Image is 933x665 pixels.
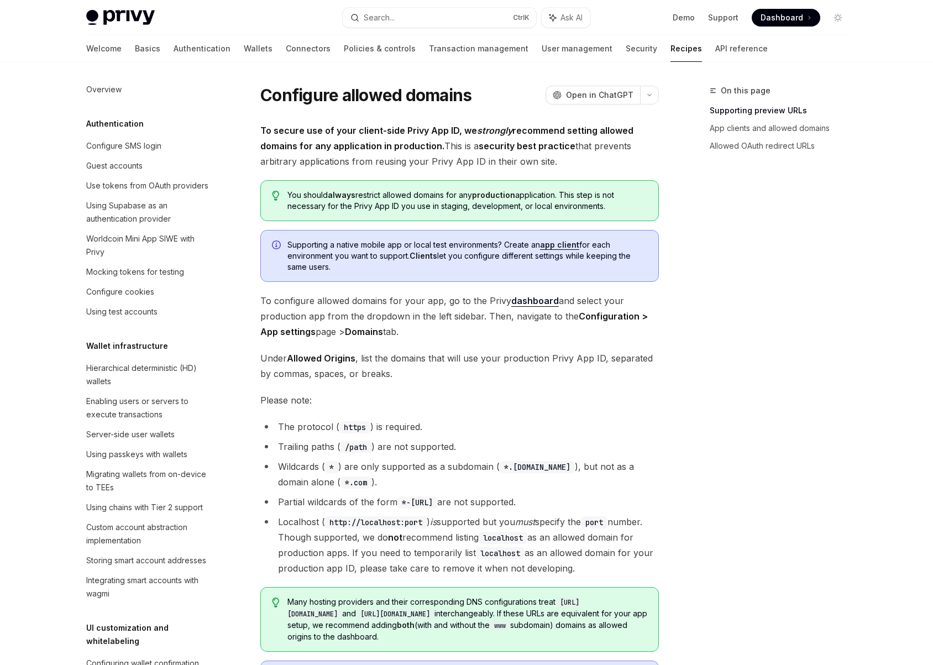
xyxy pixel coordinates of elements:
li: Partial wildcards of the form are not supported. [260,494,659,510]
span: You should restrict allowed domains for any application. This step is not necessary for the Privy... [287,190,647,212]
code: localhost [476,547,525,559]
strong: To secure use of your client-side Privy App ID, we recommend setting allowed domains for any appl... [260,125,633,151]
a: Using test accounts [77,302,219,322]
code: *.[DOMAIN_NAME] [500,461,575,473]
strong: not [388,532,402,543]
strong: Allowed Origins [287,353,355,364]
em: must [515,516,535,527]
a: Worldcoin Mini App SIWE with Privy [77,229,219,262]
a: Integrating smart accounts with wagmi [77,570,219,604]
a: Use tokens from OAuth providers [77,176,219,196]
code: *-[URL] [397,496,437,509]
li: The protocol ( ) is required. [260,419,659,434]
a: Mocking tokens for testing [77,262,219,282]
a: Enabling users or servers to execute transactions [77,391,219,425]
a: Using chains with Tier 2 support [77,498,219,517]
code: /path [340,441,371,453]
span: Many hosting providers and their corresponding DNS configurations treat and interchangeably. If t... [287,596,647,642]
div: Search... [364,11,395,24]
span: Dashboard [761,12,803,23]
strong: security best practice [479,140,575,151]
a: Allowed OAuth redirect URLs [710,137,856,155]
div: Storing smart account addresses [86,554,206,567]
span: Open in ChatGPT [566,90,633,101]
a: Using passkeys with wallets [77,444,219,464]
div: Integrating smart accounts with wagmi [86,574,212,600]
code: https [339,421,370,433]
code: localhost [479,532,527,544]
div: Using passkeys with wallets [86,448,187,461]
img: light logo [86,10,155,25]
button: Open in ChatGPT [546,86,640,104]
div: Configure SMS login [86,139,161,153]
a: Transaction management [429,35,528,62]
span: This is a that prevents arbitrary applications from reusing your Privy App ID in their own site. [260,123,659,169]
span: On this page [721,84,770,97]
code: port [581,516,607,528]
strong: always [328,190,355,200]
span: Ctrl K [513,13,530,22]
h5: Authentication [86,117,144,130]
div: Migrating wallets from on-device to TEEs [86,468,212,494]
div: Server-side user wallets [86,428,175,441]
span: Ask AI [560,12,583,23]
strong: Domains [345,326,383,337]
a: API reference [715,35,768,62]
svg: Info [272,240,283,252]
a: Storing smart account addresses [77,551,219,570]
div: Enabling users or servers to execute transactions [86,395,212,421]
a: Supporting preview URLs [710,102,856,119]
h5: Wallet infrastructure [86,339,168,353]
a: Demo [673,12,695,23]
a: Overview [77,80,219,100]
a: Hierarchical deterministic (HD) wallets [77,358,219,391]
div: Using Supabase as an authentication provider [86,199,212,226]
div: Use tokens from OAuth providers [86,179,208,192]
span: Supporting a native mobile app or local test environments? Create an for each environment you wan... [287,239,647,273]
h5: UI customization and whitelabeling [86,621,219,648]
a: Dashboard [752,9,820,27]
a: Configure SMS login [77,136,219,156]
li: Wildcards ( ) are only supported as a subdomain ( ), but not as a domain alone ( ). [260,459,659,490]
a: Recipes [670,35,702,62]
strong: dashboard [511,295,559,306]
a: Guest accounts [77,156,219,176]
a: Support [708,12,738,23]
div: Overview [86,83,122,96]
a: Security [626,35,657,62]
a: Connectors [286,35,331,62]
a: Basics [135,35,160,62]
a: Using Supabase as an authentication provider [77,196,219,229]
a: Policies & controls [344,35,416,62]
a: dashboard [511,295,559,307]
button: Ask AI [542,8,590,28]
div: Configure cookies [86,285,154,299]
div: Mocking tokens for testing [86,265,184,279]
div: Hierarchical deterministic (HD) wallets [86,362,212,388]
a: User management [542,35,612,62]
div: Using test accounts [86,305,158,318]
li: Trailing paths ( ) are not supported. [260,439,659,454]
a: app client [540,240,579,250]
a: App clients and allowed domains [710,119,856,137]
span: Please note: [260,392,659,408]
em: is [430,516,437,527]
a: Custom account abstraction implementation [77,517,219,551]
svg: Tip [272,598,280,608]
button: Toggle dark mode [829,9,847,27]
code: [URL][DOMAIN_NAME] [356,609,434,620]
a: Authentication [174,35,230,62]
h1: Configure allowed domains [260,85,471,105]
div: Worldcoin Mini App SIWE with Privy [86,232,212,259]
div: Guest accounts [86,159,143,172]
button: Search...CtrlK [343,8,536,28]
a: Configure cookies [77,282,219,302]
code: http://localhost:port [325,516,427,528]
a: Welcome [86,35,122,62]
strong: Clients [410,251,437,260]
code: *.com [340,477,371,489]
a: Wallets [244,35,272,62]
li: Localhost ( ) supported but you specify the number. Though supported, we do recommend listing as ... [260,514,659,576]
strong: production [472,190,515,200]
span: Under , list the domains that will use your production Privy App ID, separated by commas, spaces,... [260,350,659,381]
